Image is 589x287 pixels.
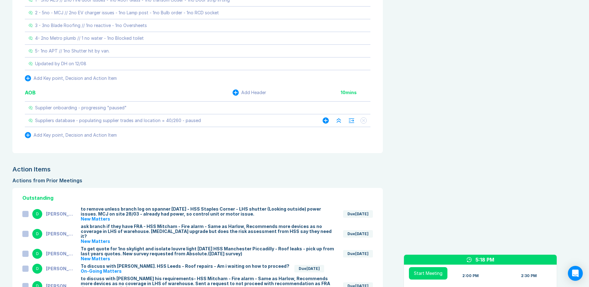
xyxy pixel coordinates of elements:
[81,246,338,256] div: To get quote for 1no skylight and isolate louvre light [DATE] HSS Manchester Piccadilly - Roof le...
[294,265,324,272] div: Due [DATE]
[475,256,494,263] div: 5:18 PM
[12,166,383,173] div: Action Items
[25,89,36,96] div: AOB
[81,207,338,216] div: to remove unless branch log on spanner [DATE] - HSS Staples Corner - LHS shutter (Looking outside...
[32,264,42,274] div: D
[81,256,338,261] div: New Matters
[81,216,338,221] div: New Matters
[568,266,583,281] div: Open Intercom Messenger
[35,23,147,28] div: 3 - 3no Blade Roofing // 1no reactive - 1no Oversheets
[35,118,201,123] div: Suppliers database - populating supplier trades and location = 40/260 - paused
[462,273,479,278] div: 2:00 PM
[341,90,370,95] div: 10 mins
[12,177,383,184] div: Actions from Prior Meetings
[521,273,537,278] div: 2:30 PM
[233,89,266,96] button: Add Header
[409,267,447,280] button: Start Meeting
[81,224,338,239] div: ask branch if they have FRA - HSS Mitcham - Fire alarm - Same as Harlow, Recommends more devices ...
[46,212,76,216] div: [PERSON_NAME]
[32,249,42,259] div: D
[343,250,373,257] div: Due [DATE]
[35,105,127,110] div: Supplier onboarding - progressing "paused"
[25,75,117,81] button: Add Key point, Decision and Action Item
[34,76,117,81] div: Add Key point, Decision and Action Item
[81,239,338,244] div: New Matters
[343,210,373,218] div: Due [DATE]
[32,209,42,219] div: D
[46,231,76,236] div: [PERSON_NAME]
[46,251,76,256] div: [PERSON_NAME]
[241,90,266,95] div: Add Header
[35,61,86,66] div: Updated by DH on 12/08
[22,194,373,202] div: Outstanding
[34,133,117,138] div: Add Key point, Decision and Action Item
[35,10,219,15] div: 2 - 5no - MCJ // 2no EV charger issues - 1no Lamp post - 1no Bulb order - 1no RCD socket
[35,48,110,53] div: 5- 1no APT // 1no Shutter hit by van.
[46,266,76,271] div: [PERSON_NAME]
[25,132,117,138] button: Add Key point, Decision and Action Item
[35,36,144,41] div: 4- 2no Metro plumb // 1 no water - 1no Blocked toilet
[32,229,42,239] div: D
[81,269,289,274] div: On-Going Matters
[81,264,289,269] div: To discuss with [PERSON_NAME]. HSS Leeds - Roof repairs - Am i waiting on how to proceed?
[343,230,373,238] div: Due [DATE]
